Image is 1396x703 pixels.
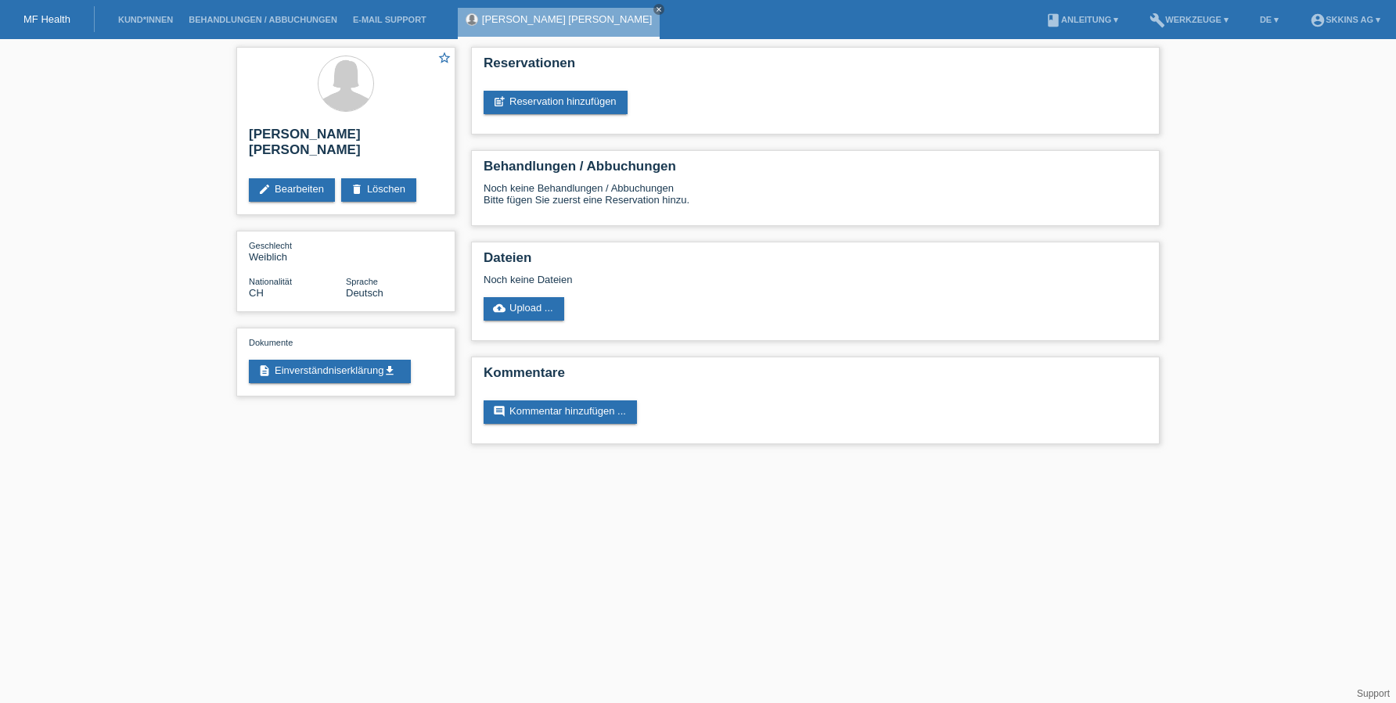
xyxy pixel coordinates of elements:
a: cloud_uploadUpload ... [484,297,564,321]
a: account_circleSKKINS AG ▾ [1302,15,1388,24]
a: editBearbeiten [249,178,335,202]
a: Kund*innen [110,15,181,24]
a: DE ▾ [1252,15,1286,24]
a: deleteLöschen [341,178,416,202]
div: Weiblich [249,239,346,263]
a: bookAnleitung ▾ [1038,15,1126,24]
span: Geschlecht [249,241,292,250]
i: description [258,364,271,377]
a: commentKommentar hinzufügen ... [484,400,637,424]
a: MF Health [23,13,70,25]
span: Deutsch [346,287,383,299]
a: post_addReservation hinzufügen [484,91,628,114]
a: buildWerkzeuge ▾ [1142,15,1236,24]
h2: [PERSON_NAME] [PERSON_NAME] [249,127,443,166]
h2: Reservationen [484,56,1147,79]
i: get_app [383,364,396,377]
a: close [653,4,664,15]
h2: Kommentare [484,365,1147,389]
span: Nationalität [249,277,292,286]
i: cloud_upload [493,302,506,314]
div: Noch keine Behandlungen / Abbuchungen Bitte fügen Sie zuerst eine Reservation hinzu. [484,182,1147,217]
i: build [1150,13,1165,28]
i: star_border [437,51,452,65]
span: Schweiz [249,287,264,299]
h2: Behandlungen / Abbuchungen [484,159,1147,182]
a: [PERSON_NAME] [PERSON_NAME] [482,13,652,25]
a: E-Mail Support [345,15,434,24]
a: star_border [437,51,452,67]
i: delete [351,183,363,195]
i: comment [493,405,506,418]
i: account_circle [1310,13,1326,28]
i: edit [258,183,271,195]
a: Support [1357,688,1390,699]
div: Noch keine Dateien [484,274,962,285]
i: close [655,5,663,13]
i: post_add [493,95,506,108]
h2: Dateien [484,250,1147,274]
i: book [1045,13,1061,28]
span: Sprache [346,277,378,286]
span: Dokumente [249,338,293,347]
a: descriptionEinverständniserklärungget_app [249,360,411,383]
a: Behandlungen / Abbuchungen [181,15,345,24]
